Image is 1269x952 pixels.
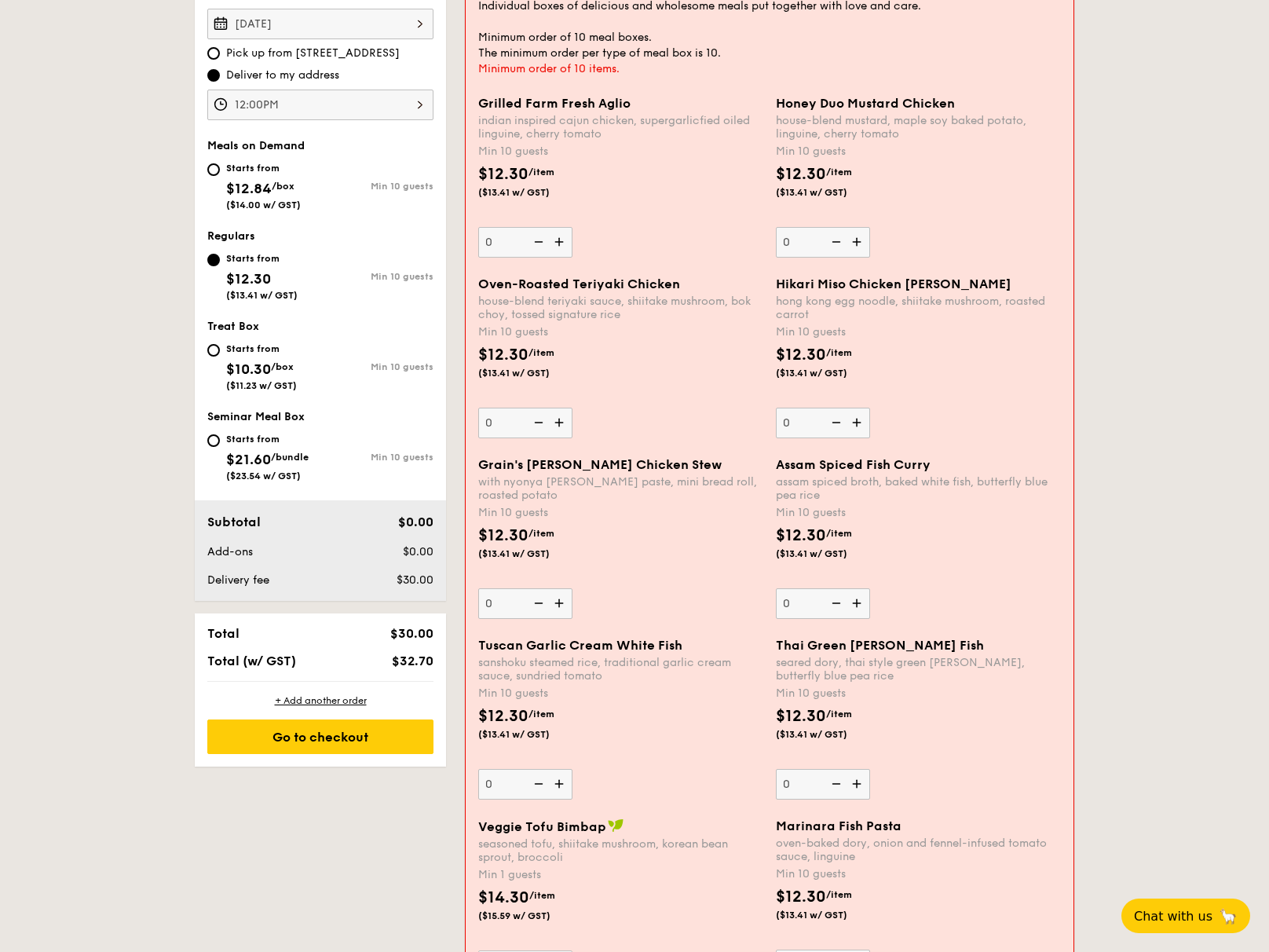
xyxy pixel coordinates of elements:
div: Min 10 guests [478,505,763,521]
div: sanshoku steamed rice, traditional garlic cream sauce, sundried tomato [478,656,763,683]
div: Minimum order of 10 items. [478,61,1061,77]
div: Min 10 guests [320,452,433,463]
img: icon-add.58712e84.svg [847,769,870,799]
div: Min 10 guests [478,144,763,159]
img: icon-vegan.f8ff3823.svg [608,818,624,833]
span: Subtotal [207,514,261,529]
span: Honey Duo Mustard Chicken [776,96,955,111]
input: Tuscan Garlic Cream White Fishsanshoku steamed rice, traditional garlic cream sauce, sundried tom... [478,769,572,800]
span: $12.30 [478,165,528,184]
img: icon-add.58712e84.svg [549,769,572,799]
span: /item [826,709,852,719]
span: Chat with us [1134,909,1212,924]
span: ($13.41 w/ GST) [776,728,883,741]
img: icon-add.58712e84.svg [847,408,870,438]
input: Pick up from [STREET_ADDRESS] [207,47,220,60]
div: Min 1 guests [478,867,763,883]
span: $14.30 [478,888,529,907]
span: /item [528,347,554,358]
div: Min 10 guests [776,144,1061,159]
input: Event time [207,90,433,120]
img: icon-reduce.1d2dbef1.svg [823,227,847,257]
div: Min 10 guests [776,866,1061,882]
img: icon-reduce.1d2dbef1.svg [525,408,549,438]
div: Min 10 guests [776,686,1061,701]
input: Starts from$12.30($13.41 w/ GST)Min 10 guests [207,254,220,266]
div: Starts from [226,342,297,355]
input: Assam Spiced Fish Curryassam spiced broth, baked white fish, butterfly blue pea riceMin 10 guests... [776,588,870,619]
input: Deliver to my address [207,69,220,82]
img: icon-add.58712e84.svg [847,227,870,257]
span: $12.30 [776,888,826,906]
input: Oven-Roasted Teriyaki Chickenhouse-blend teriyaki sauce, shiitake mushroom, bok choy, tossed sign... [478,408,572,438]
input: Honey Duo Mustard Chickenhouse-blend mustard, maple soy baked potato, linguine, cherry tomatoMin ... [776,227,870,258]
span: $12.30 [776,346,826,364]
input: Event date [207,9,433,39]
span: /item [528,167,554,178]
img: icon-reduce.1d2dbef1.svg [823,769,847,799]
span: Veggie Tofu Bimbap [478,819,606,834]
span: ($13.41 w/ GST) [226,290,298,301]
span: Hikari Miso Chicken [PERSON_NAME] [776,276,1011,291]
span: ($13.41 w/ GST) [776,186,883,199]
span: /item [826,889,852,900]
span: Meals on Demand [207,139,305,152]
div: Min 10 guests [478,686,763,701]
span: $12.84 [226,180,272,197]
span: $12.30 [478,707,528,726]
span: Seminar Meal Box [207,410,305,423]
span: ($13.41 w/ GST) [478,367,585,379]
div: indian inspired cajun chicken, supergarlicfied oiled linguine, cherry tomato [478,114,763,141]
span: /item [826,347,852,358]
span: /bundle [271,452,309,463]
span: ($13.41 w/ GST) [478,547,585,560]
span: Delivery fee [207,573,269,587]
span: Assam Spiced Fish Curry [776,457,931,472]
span: Grain's [PERSON_NAME] Chicken Stew [478,457,722,472]
span: ($14.00 w/ GST) [226,200,301,211]
img: icon-reduce.1d2dbef1.svg [823,408,847,438]
span: $12.30 [478,526,528,545]
span: Add-ons [207,545,253,558]
span: $0.00 [403,545,433,558]
div: house-blend teriyaki sauce, shiitake mushroom, bok choy, tossed signature rice [478,295,763,321]
img: icon-add.58712e84.svg [549,408,572,438]
img: icon-reduce.1d2dbef1.svg [525,227,549,257]
span: ($11.23 w/ GST) [226,380,297,391]
input: Starts from$12.84/box($14.00 w/ GST)Min 10 guests [207,163,220,176]
div: Min 10 guests [320,361,433,372]
div: seasoned tofu, shiitake mushroom, korean bean sprout, broccoli [478,837,763,864]
span: ($13.41 w/ GST) [478,186,585,199]
span: Tuscan Garlic Cream White Fish [478,638,682,653]
span: /item [826,167,852,178]
div: seared dory, thai style green [PERSON_NAME], butterfly blue pea rice [776,656,1061,683]
span: Oven-Roasted Teriyaki Chicken [478,276,680,291]
span: /box [272,181,294,192]
input: Thai Green [PERSON_NAME] Fishseared dory, thai style green [PERSON_NAME], butterfly blue pea rice... [776,769,870,800]
span: $32.70 [392,654,433,668]
span: /item [528,528,554,539]
div: hong kong egg noodle, shiitake mushroom, roasted carrot [776,295,1061,321]
img: icon-reduce.1d2dbef1.svg [525,588,549,618]
span: ($23.54 w/ GST) [226,471,301,481]
input: Grilled Farm Fresh Aglioindian inspired cajun chicken, supergarlicfied oiled linguine, cherry tom... [478,227,572,258]
span: $0.00 [398,514,433,529]
span: $30.00 [390,626,433,641]
span: ($15.59 w/ GST) [478,910,585,922]
div: Min 10 guests [776,505,1061,521]
span: ($13.41 w/ GST) [776,547,883,560]
span: $12.30 [226,270,271,287]
span: Deliver to my address [226,68,339,83]
div: Min 10 guests [320,271,433,282]
span: Total [207,626,240,641]
span: $30.00 [397,573,433,587]
span: Regulars [207,229,255,243]
span: Pick up from [STREET_ADDRESS] [226,46,400,61]
span: $12.30 [776,707,826,726]
span: Treat Box [207,320,259,333]
span: 🦙 [1219,907,1238,925]
div: Starts from [226,252,298,265]
div: Starts from [226,433,309,445]
span: /item [529,890,555,901]
span: Marinara Fish Pasta [776,818,901,833]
